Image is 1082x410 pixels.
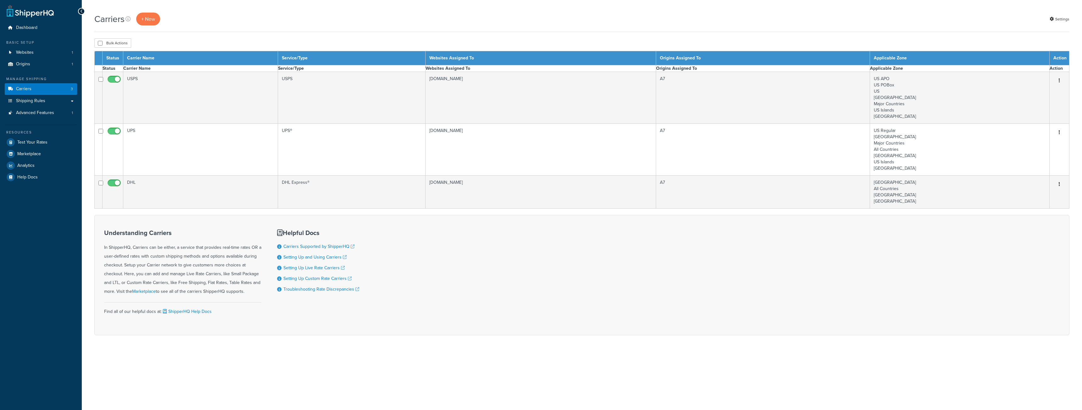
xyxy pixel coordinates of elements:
[5,148,77,160] a: Marketplace
[104,229,261,236] h3: Understanding Carriers
[426,124,656,176] td: [DOMAIN_NAME]
[1050,15,1069,24] a: Settings
[16,25,37,30] span: Dashboard
[870,124,1050,176] td: US Regular [GEOGRAPHIC_DATA] Major Countries All Countries [GEOGRAPHIC_DATA] US Islands [GEOGRAPH...
[5,22,77,34] a: Dashboard
[16,98,45,104] span: Shipping Rules
[94,38,131,48] button: Bulk Actions
[278,176,426,209] td: DHL Express®
[123,124,278,176] td: UPS
[426,65,656,72] th: Websites Assigned To
[1050,65,1069,72] th: Action
[94,13,125,25] h1: Carriers
[7,5,54,17] a: ShipperHQ Home
[278,72,426,124] td: USPS
[870,51,1050,65] th: Applicable Zone
[16,110,54,116] span: Advanced Features
[103,65,123,72] th: Status
[5,172,77,183] a: Help Docs
[5,40,77,45] div: Basic Setup
[283,275,352,282] a: Setting Up Custom Rate Carriers
[123,51,278,65] th: Carrier Name
[5,58,77,70] a: Origins 1
[5,107,77,119] a: Advanced Features 1
[5,137,77,148] a: Test Your Rates
[283,286,359,292] a: Troubleshooting Rate Discrepancies
[103,51,123,65] th: Status
[656,65,870,72] th: Origins Assigned To
[123,176,278,209] td: DHL
[5,76,77,82] div: Manage Shipping
[17,163,35,168] span: Analytics
[278,65,426,72] th: Service/Type
[426,176,656,209] td: [DOMAIN_NAME]
[123,65,278,72] th: Carrier Name
[656,176,870,209] td: A7
[656,51,870,65] th: Origins Assigned To
[71,86,73,92] span: 3
[5,47,77,58] a: Websites 1
[16,50,34,55] span: Websites
[5,83,77,95] li: Carriers
[132,288,156,295] a: Marketplace
[870,72,1050,124] td: US APO US POBox US [GEOGRAPHIC_DATA] Major Countries US Islands [GEOGRAPHIC_DATA]
[104,229,261,296] div: In ShipperHQ, Carriers can be either, a service that provides real-time rates OR a user-defined r...
[136,13,160,25] a: + New
[5,58,77,70] li: Origins
[283,243,354,250] a: Carriers Supported by ShipperHQ
[277,229,359,236] h3: Helpful Docs
[656,124,870,176] td: A7
[278,51,426,65] th: Service/Type
[656,72,870,124] td: A7
[870,176,1050,209] td: [GEOGRAPHIC_DATA] All Countries [GEOGRAPHIC_DATA] [GEOGRAPHIC_DATA]
[426,51,656,65] th: Websites Assigned To
[123,72,278,124] td: USPS
[17,175,38,180] span: Help Docs
[283,254,347,260] a: Setting Up and Using Carriers
[5,107,77,119] li: Advanced Features
[5,83,77,95] a: Carriers 3
[162,308,212,315] a: ShipperHQ Help Docs
[17,140,47,145] span: Test Your Rates
[72,50,73,55] span: 1
[870,65,1050,72] th: Applicable Zone
[16,62,30,67] span: Origins
[5,130,77,135] div: Resources
[17,151,41,157] span: Marketplace
[426,72,656,124] td: [DOMAIN_NAME]
[104,302,261,316] div: Find all of our helpful docs at:
[16,86,31,92] span: Carriers
[72,62,73,67] span: 1
[283,265,345,271] a: Setting Up Live Rate Carriers
[5,160,77,171] a: Analytics
[5,95,77,107] a: Shipping Rules
[1050,51,1069,65] th: Action
[72,110,73,116] span: 1
[278,124,426,176] td: UPS®
[5,47,77,58] li: Websites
